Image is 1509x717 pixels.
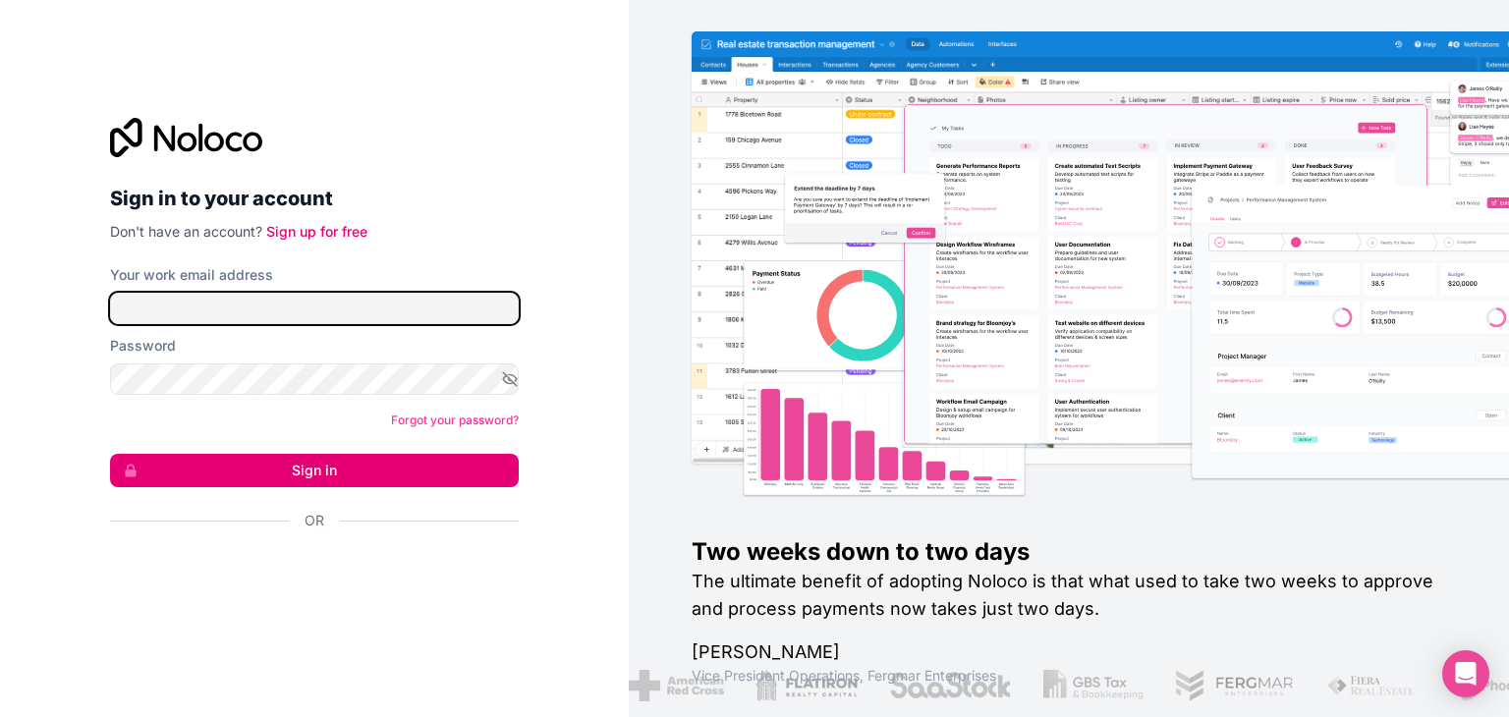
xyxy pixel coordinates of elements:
[692,568,1446,623] h2: The ultimate benefit of adopting Noloco is that what used to take two weeks to approve and proces...
[391,413,519,427] a: Forgot your password?
[110,454,519,487] button: Sign in
[100,552,513,595] iframe: Sign in with Google Button
[692,536,1446,568] h1: Two weeks down to two days
[305,511,324,530] span: Or
[692,638,1446,666] h1: [PERSON_NAME]
[110,265,273,285] label: Your work email address
[625,670,720,701] img: /assets/american-red-cross-BAupjrZR.png
[110,336,176,356] label: Password
[692,666,1446,686] h1: Vice President Operations , Fergmar Enterprises
[110,223,262,240] span: Don't have an account?
[1442,650,1489,697] div: Open Intercom Messenger
[110,181,519,216] h2: Sign in to your account
[110,363,519,395] input: Password
[110,293,519,324] input: Email address
[266,223,367,240] a: Sign up for free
